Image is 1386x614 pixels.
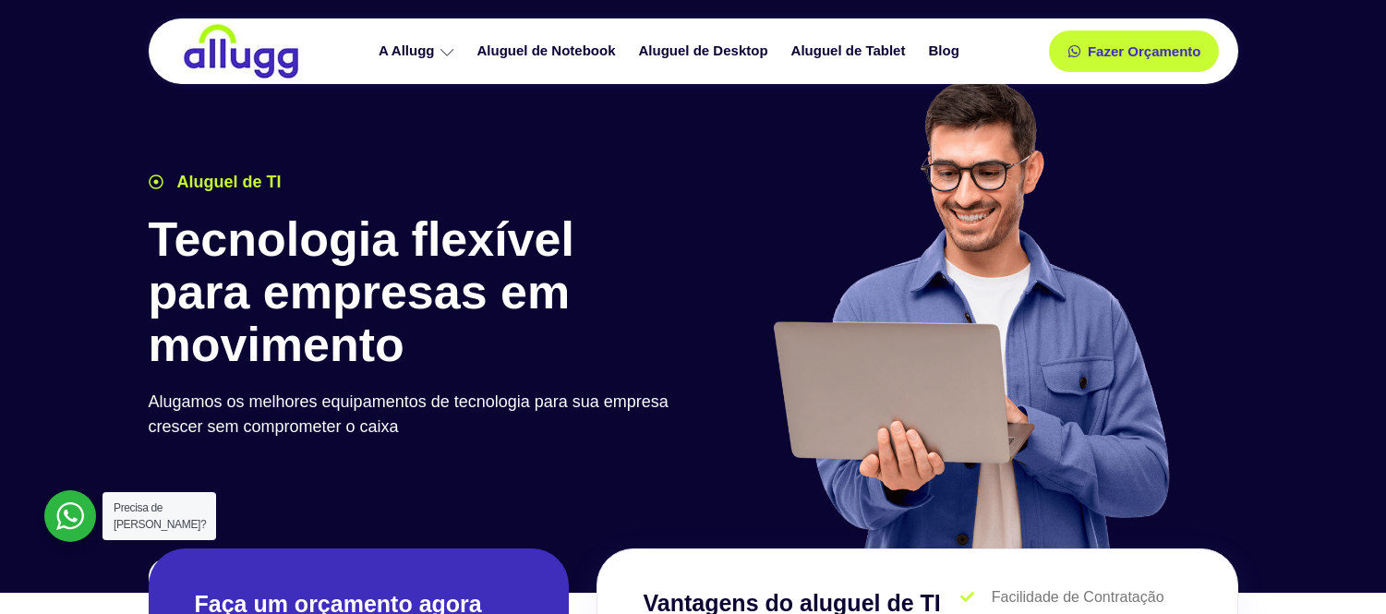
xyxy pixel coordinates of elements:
a: Aluguel de Notebook [468,35,630,67]
span: Precisa de [PERSON_NAME]? [114,501,206,531]
p: Alugamos os melhores equipamentos de tecnologia para sua empresa crescer sem comprometer o caixa [149,390,684,439]
iframe: Chat Widget [1294,525,1386,614]
span: Aluguel de TI [173,170,282,195]
a: Blog [919,35,972,67]
a: Aluguel de Desktop [630,35,782,67]
img: locação de TI é Allugg [181,23,301,79]
a: Fazer Orçamento [1049,30,1220,72]
span: Facilidade de Contratação [987,586,1164,608]
img: aluguel de ti para startups [766,78,1174,548]
span: Fazer Orçamento [1088,44,1201,58]
a: Aluguel de Tablet [782,35,920,67]
h1: Tecnologia flexível para empresas em movimento [149,213,684,372]
a: A Allugg [369,35,468,67]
